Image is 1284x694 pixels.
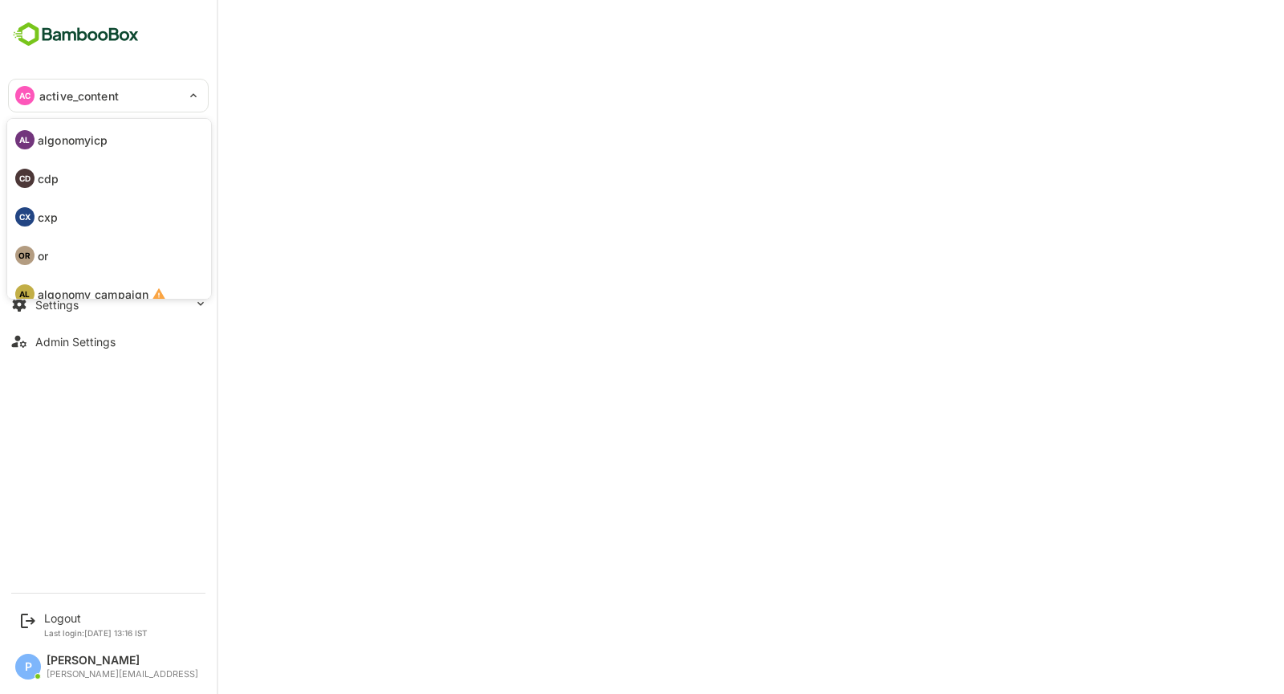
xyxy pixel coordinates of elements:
[15,246,35,265] div: OR
[15,169,35,188] div: CD
[38,247,48,264] p: or
[15,130,35,149] div: AL
[38,132,108,149] p: algonomyicp
[38,209,58,226] p: cxp
[15,207,35,227] div: CX
[15,284,35,304] div: AL
[38,170,59,187] p: cdp
[38,286,148,303] p: algonomy_campaign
